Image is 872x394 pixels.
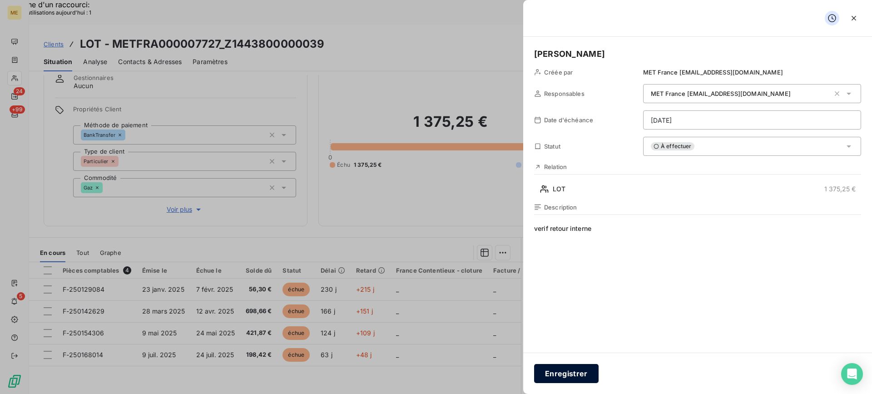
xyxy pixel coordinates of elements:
[841,363,863,385] div: Open Intercom Messenger
[824,185,856,194] span: 1 375,25 €
[544,116,593,124] span: Date d'échéance
[553,185,565,194] span: LOT
[544,163,567,170] span: Relation
[534,182,861,196] button: LOT1 375,25 €
[544,69,573,76] span: Créée par
[544,143,560,150] span: Statut
[534,48,861,60] h5: [PERSON_NAME]
[544,204,577,211] span: Description
[544,90,585,97] span: Responsables
[643,110,861,130] input: placeholder
[534,364,599,383] button: Enregistrer
[651,142,694,150] span: À effectuer
[651,90,791,97] span: MET France [EMAIL_ADDRESS][DOMAIN_NAME]
[643,69,783,76] span: MET France [EMAIL_ADDRESS][DOMAIN_NAME]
